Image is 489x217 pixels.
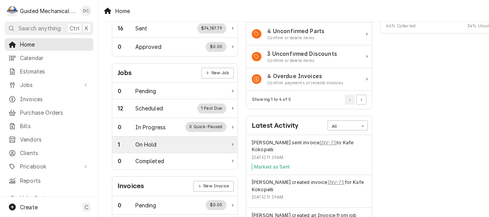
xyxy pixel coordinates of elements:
[267,72,343,80] div: Action Item Title
[252,139,366,171] div: Event Details
[193,181,233,192] div: Card Link Button
[112,99,238,118] a: Work Status
[332,124,354,130] div: All
[7,5,18,16] div: G
[112,1,238,56] div: Card Data
[112,19,238,38] a: Work Status
[5,78,93,91] a: Go to Jobs
[319,139,337,146] a: INV-75
[118,24,135,32] div: Work Status Count
[118,157,135,165] div: Work Status Count
[118,201,135,209] div: Work Status Count
[135,123,166,131] div: Work Status Title
[5,52,93,64] a: Calendar
[5,192,93,204] a: Go to Help Center
[20,194,89,202] span: Help Center
[135,157,164,165] div: Work Status Title
[18,24,61,32] span: Search anything
[20,108,90,117] span: Purchase Orders
[118,68,132,78] div: Card Title
[112,118,238,137] a: Work Status
[135,140,157,149] div: Work Status Title
[112,38,238,56] a: Work Status
[5,133,93,146] a: Vendors
[5,160,93,173] a: Go to Pricebook
[267,58,337,64] div: Action Item Suggestion
[112,196,238,215] a: Work Status
[20,177,90,185] span: Reports
[267,80,343,86] div: Action Item Suggestion
[118,181,144,191] div: Card Title
[112,83,238,99] div: Work Status
[20,54,90,62] span: Calendar
[112,83,238,169] div: Card Data
[112,153,238,169] a: Work Status
[246,45,372,68] a: Action Item
[246,0,372,91] div: Card Data
[20,149,90,157] span: Clients
[344,95,367,105] div: Pagination Controls
[70,24,80,32] span: Ctrl
[135,24,148,32] div: Work Status Title
[81,5,91,16] div: DC
[20,40,90,48] span: Home
[5,22,93,35] button: Search anythingCtrlK
[246,91,372,109] div: Card Footer: Pagination
[246,116,372,135] div: Card Header
[246,135,372,175] div: Event
[118,104,135,112] div: Work Status Count
[85,203,88,211] span: C
[252,155,366,161] div: Event Timestamp
[246,175,372,208] div: Event
[20,135,90,144] span: Vendors
[206,200,226,210] div: Work Status Supplemental Data
[20,162,78,170] span: Pricebook
[386,23,416,29] span: 66 % Collected
[206,42,226,52] div: Work Status Supplemental Data
[328,120,368,130] div: Card Data Filter Control
[252,139,366,154] div: Event String
[85,24,88,32] span: K
[267,27,324,35] div: Action Item Title
[5,38,93,51] a: Home
[135,87,156,95] div: Work Status Title
[356,95,366,105] button: Go to Next Page
[197,103,227,114] div: Work Status Supplemental Data
[246,23,372,45] a: Action Item
[252,97,291,103] div: Current Page Details
[20,122,90,130] span: Bills
[345,95,355,105] button: Go to Previous Page
[267,50,337,58] div: Action Item Title
[5,120,93,132] a: Bills
[135,104,163,112] div: Work Status Title
[7,5,18,16] div: Guided Mechanical Services, LLC's Avatar
[118,140,135,149] div: Work Status Count
[252,179,366,203] div: Event Details
[267,35,324,41] div: Action Item Suggestion
[112,177,238,196] div: Card Header
[252,179,366,193] div: Event String
[5,106,93,119] a: Purchase Orders
[20,67,90,75] span: Estimates
[112,63,238,170] div: Card: Jobs
[20,7,77,15] div: Guided Mechanical Services, LLC
[193,181,233,192] a: New Invoice
[112,137,238,153] a: Work Status
[185,122,226,132] div: Work Status Supplemental Data
[246,68,372,91] a: Action Item
[81,5,91,16] div: Daniel Cornell's Avatar
[252,120,298,131] div: Card Title
[135,201,156,209] div: Work Status Title
[252,194,366,200] div: Event Timestamp
[20,95,90,103] span: Invoices
[112,63,238,83] div: Card Header
[135,43,161,51] div: Work Status Title
[197,23,227,33] div: Work Status Supplemental Data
